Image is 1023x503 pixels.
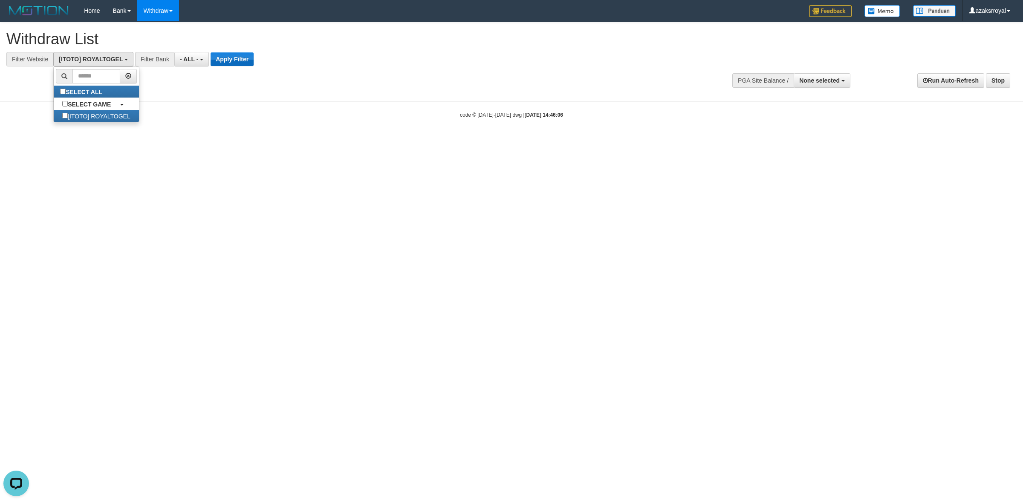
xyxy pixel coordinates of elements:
[54,110,139,122] label: [ITOTO] ROYALTOGEL
[6,4,71,17] img: MOTION_logo.png
[732,73,794,88] div: PGA Site Balance /
[913,5,956,17] img: panduan.png
[794,73,850,88] button: None selected
[917,73,984,88] a: Run Auto-Refresh
[799,77,840,84] span: None selected
[864,5,900,17] img: Button%20Memo.svg
[6,31,673,48] h1: Withdraw List
[53,52,133,66] button: [ITOTO] ROYALTOGEL
[60,89,66,94] input: SELECT ALL
[62,101,68,106] input: SELECT GAME
[62,113,68,118] input: [ITOTO] ROYALTOGEL
[135,52,174,66] div: Filter Bank
[54,86,111,98] label: SELECT ALL
[460,112,563,118] small: code © [DATE]-[DATE] dwg |
[59,56,123,63] span: [ITOTO] ROYALTOGEL
[986,73,1010,88] a: Stop
[525,112,563,118] strong: [DATE] 14:46:06
[6,52,53,66] div: Filter Website
[54,98,139,110] a: SELECT GAME
[211,52,254,66] button: Apply Filter
[809,5,852,17] img: Feedback.jpg
[68,101,111,108] b: SELECT GAME
[174,52,209,66] button: - ALL -
[3,3,29,29] button: Open LiveChat chat widget
[180,56,199,63] span: - ALL -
